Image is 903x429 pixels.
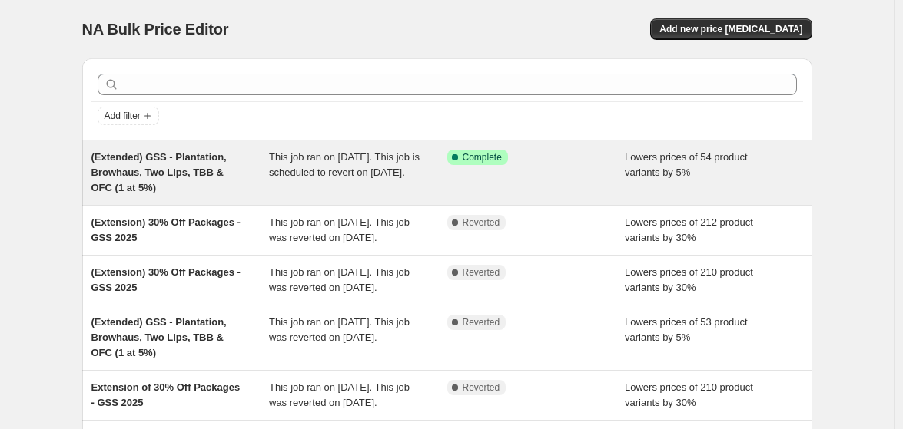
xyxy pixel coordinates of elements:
span: This job ran on [DATE]. This job was reverted on [DATE]. [269,316,410,343]
span: (Extended) GSS - Plantation, Browhaus, Two Lips, TBB & OFC (1 at 5%) [91,316,227,358]
span: Lowers prices of 53 product variants by 5% [625,316,748,343]
span: Add new price [MEDICAL_DATA] [659,23,802,35]
span: Lowers prices of 210 product variants by 30% [625,266,753,293]
span: Add filter [105,110,141,122]
span: (Extension) 30% Off Packages - GSS 2025 [91,266,241,293]
span: Reverted [463,381,500,394]
span: Reverted [463,316,500,328]
button: Add new price [MEDICAL_DATA] [650,18,812,40]
span: Reverted [463,266,500,279]
span: Complete [463,151,502,163]
span: Extension of 30% Off Packages - GSS 2025 [91,381,241,408]
span: NA Bulk Price Editor [82,21,229,38]
span: Lowers prices of 212 product variants by 30% [625,216,753,243]
span: (Extended) GSS - Plantation, Browhaus, Two Lips, TBB & OFC (1 at 5%) [91,151,227,193]
span: Reverted [463,216,500,229]
span: Lowers prices of 54 product variants by 5% [625,151,748,178]
span: Lowers prices of 210 product variants by 30% [625,381,753,408]
span: This job ran on [DATE]. This job was reverted on [DATE]. [269,266,410,293]
span: (Extension) 30% Off Packages - GSS 2025 [91,216,241,243]
span: This job ran on [DATE]. This job is scheduled to revert on [DATE]. [269,151,420,178]
span: This job ran on [DATE]. This job was reverted on [DATE]. [269,381,410,408]
button: Add filter [98,107,159,125]
span: This job ran on [DATE]. This job was reverted on [DATE]. [269,216,410,243]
